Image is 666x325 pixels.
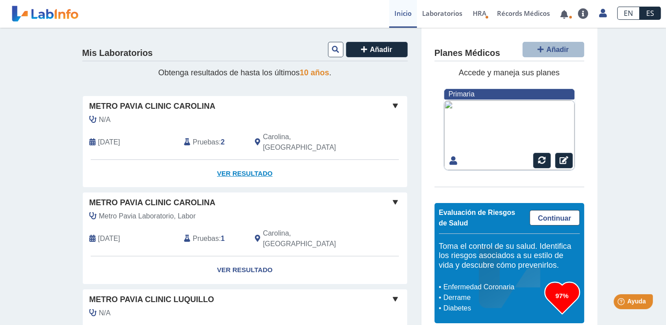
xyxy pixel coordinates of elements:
span: Metro Pavia Clinic Luquillo [89,294,214,306]
li: Enfermedad Coronaria [441,282,545,292]
span: Carolina, PR [263,228,360,249]
span: N/A [99,114,111,125]
div: : [177,228,248,249]
span: Accede y maneja sus planes [459,68,559,77]
h3: 97% [545,290,580,301]
span: 2025-05-24 [98,233,120,244]
li: Derrame [441,292,545,303]
span: Pruebas [193,233,219,244]
span: Metro Pavia Laboratorio, Labor [99,211,196,222]
span: Carolina, PR [263,132,360,153]
span: 10 años [300,68,329,77]
h4: Planes Médicos [434,48,500,59]
span: Añadir [370,46,392,53]
h5: Toma el control de su salud. Identifica los riesgos asociados a su estilo de vida y descubre cómo... [439,242,580,270]
span: Obtenga resultados de hasta los últimos . [158,68,331,77]
span: Añadir [546,46,569,53]
span: Continuar [538,214,571,222]
a: Ver Resultado [83,160,407,188]
span: Pruebas [193,137,219,148]
a: Continuar [530,210,580,225]
span: HRA [473,9,486,18]
b: 2 [221,138,225,146]
a: Ver Resultado [83,256,407,284]
a: EN [617,7,640,20]
button: Añadir [346,42,408,57]
span: N/A [99,308,111,318]
b: 1 [221,235,225,242]
button: Añadir [522,42,584,57]
span: 2025-05-26 [98,137,120,148]
a: ES [640,7,661,20]
div: : [177,132,248,153]
span: Primaria [449,90,475,98]
span: Metro Pavia Clinic Carolina [89,100,216,112]
span: Evaluación de Riesgos de Salud [439,209,515,227]
h4: Mis Laboratorios [82,48,153,59]
li: Diabetes [441,303,545,314]
span: Metro Pavia Clinic Carolina [89,197,216,209]
iframe: Help widget launcher [588,291,656,315]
